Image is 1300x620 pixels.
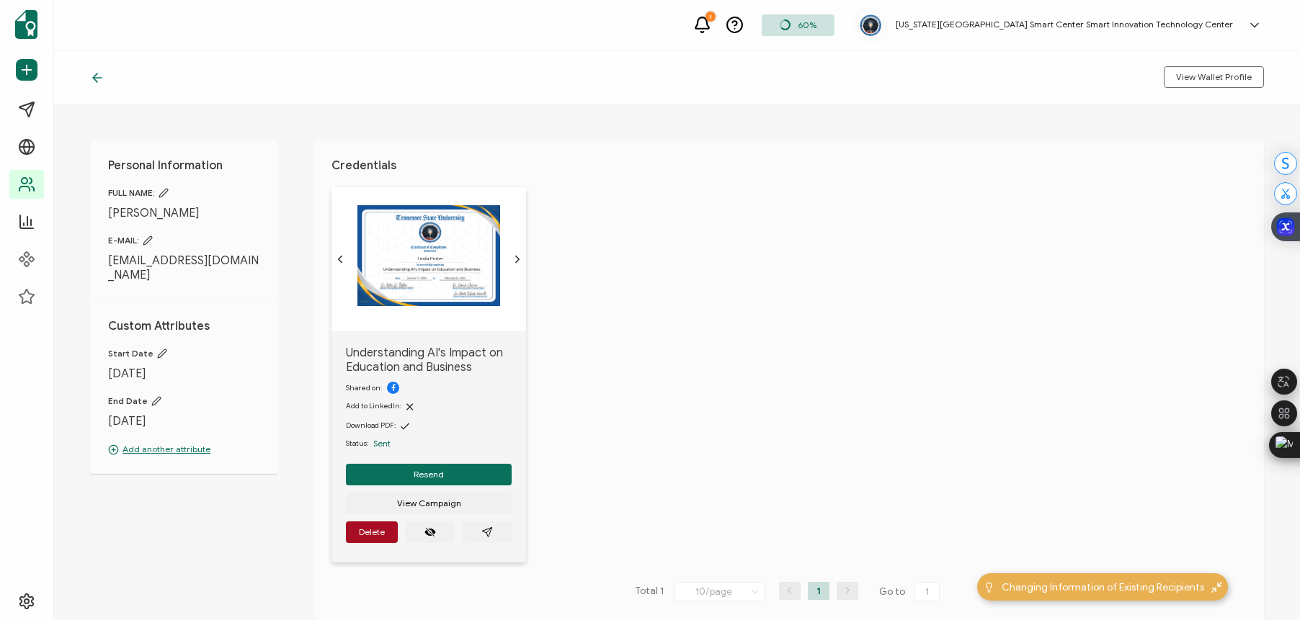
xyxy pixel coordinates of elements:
span: Sent [373,438,391,449]
span: Download PDF: [346,421,396,430]
ion-icon: chevron back outline [334,253,346,265]
span: Go to [879,582,943,602]
span: Understanding AI's Impact on Education and Business [346,346,512,374]
button: View Campaign [346,493,512,514]
img: sertifier-logomark-colored.svg [15,10,37,39]
input: Select [675,582,765,601]
iframe: Chat Widget [1228,551,1300,620]
span: Delete [359,528,385,536]
span: Start Date [108,348,259,359]
ion-icon: paper plane outline [481,526,493,538]
h1: Custom Attributes [108,319,259,333]
h1: Personal Information [108,158,259,173]
span: 60% [798,19,816,30]
h1: Credentials [331,158,1246,173]
button: Resend [346,464,512,485]
li: 1 [808,582,829,600]
h5: [US_STATE][GEOGRAPHIC_DATA] Smart Center Smart Innovation Technology Center [896,19,1233,30]
span: View Wallet Profile [1176,73,1252,81]
span: Status: [346,438,368,449]
span: [DATE] [108,414,259,428]
button: Delete [346,521,398,543]
span: [DATE] [108,367,259,381]
ion-icon: chevron forward outline [512,253,523,265]
span: E-MAIL: [108,235,259,246]
span: Shared on: [346,383,382,392]
div: 1 [705,12,716,22]
span: Resend [414,470,444,479]
span: View Campaign [397,499,461,508]
button: View Wallet Profile [1164,66,1264,88]
span: Total 1 [635,582,664,602]
ion-icon: eye off [424,526,436,538]
span: Add to LinkedIn: [346,401,401,410]
span: End Date [108,395,259,407]
img: minimize-icon.svg [1211,582,1222,593]
img: a00655f6-61b7-406f-a567-18232f33a283.jpg [860,14,881,36]
span: [PERSON_NAME] [108,206,259,220]
span: Changing Information of Existing Recipients [1002,580,1204,595]
p: Add another attribute [108,443,259,456]
span: FULL NAME: [108,187,259,199]
span: [EMAIL_ADDRESS][DOMAIN_NAME] [108,253,259,282]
